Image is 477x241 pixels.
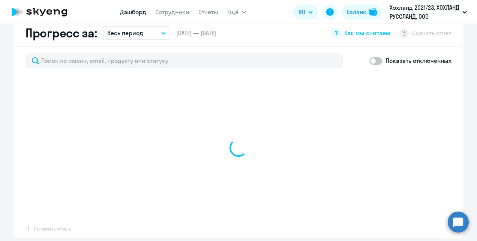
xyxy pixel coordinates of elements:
[25,53,343,68] input: Поиск по имени, email, продукту или статусу
[176,29,216,37] span: [DATE] — [DATE]
[369,8,377,16] img: balance
[120,8,146,16] a: Дашборд
[103,26,170,40] button: Весь период
[386,56,451,65] p: Показать отключенных
[293,4,318,19] button: RU
[227,4,246,19] button: Ещё
[344,29,390,37] span: Как мы считаем
[390,3,459,21] p: Хохланд 2021/23, ХОХЛАНД РУССЛАНД, ООО
[107,28,143,37] p: Весь период
[227,7,238,16] span: Ещё
[386,3,471,21] button: Хохланд 2021/23, ХОХЛАНД РУССЛАНД, ООО
[25,25,97,40] h2: Прогресс за:
[298,7,305,16] span: RU
[346,7,366,16] div: Баланс
[155,8,189,16] a: Сотрудники
[198,8,218,16] a: Отчеты
[342,4,381,19] button: Балансbalance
